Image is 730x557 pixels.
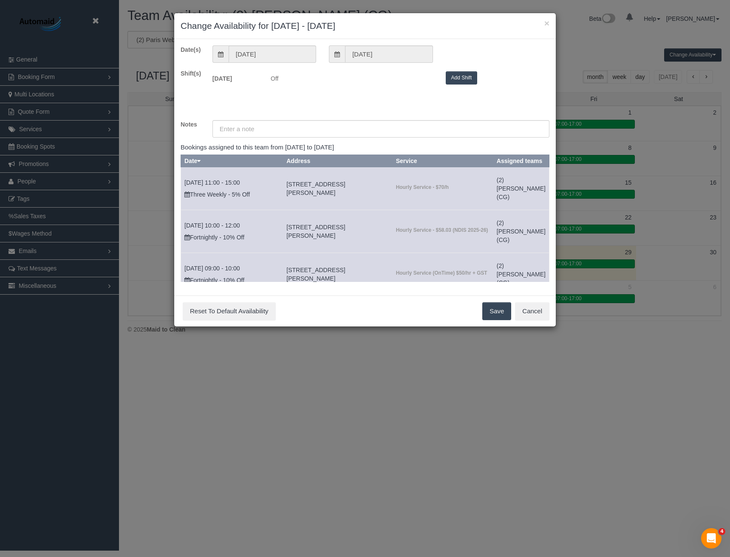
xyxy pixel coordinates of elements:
[283,155,393,167] th: Address
[396,227,488,233] strong: Hourly Service - $58.03 (NDIS 2025-26)
[396,270,487,276] strong: Hourly Service (OnTime) $50/hr + GST
[174,45,206,54] label: Date(s)
[283,253,393,296] td: Service location
[392,155,493,167] th: Service
[493,167,549,210] td: Assigned teams
[181,210,283,253] td: Schedule date
[183,302,276,320] button: Reset To Default Availability
[229,45,316,63] input: From
[174,120,206,129] label: Notes
[719,528,725,535] span: 4
[174,13,556,326] sui-modal: Change Availability for 01/09/2025 - 01/09/2025
[493,155,549,167] th: Assigned teams
[181,20,549,32] h3: Change Availability for [DATE] - [DATE]
[396,184,449,190] strong: Hourly Service - $70/h
[701,528,722,549] iframe: Intercom live chat
[544,19,549,28] button: ×
[181,253,283,296] td: Schedule date
[446,71,478,84] button: Add Shift
[515,302,549,320] button: Cancel
[181,167,283,210] td: Schedule date
[283,210,393,253] td: Service location
[493,210,549,253] td: Assigned teams
[184,221,279,230] p: [DATE] 10:00 - 12:00
[181,144,549,151] h4: Bookings assigned to this team from [DATE] to [DATE]
[392,167,493,210] td: Service location
[392,210,493,253] td: Service location
[493,253,549,296] td: Assigned teams
[345,45,433,63] input: To
[184,178,279,187] p: [DATE] 11:00 - 15:00
[184,264,279,273] p: [DATE] 09:00 - 10:00
[482,302,511,320] button: Save
[392,253,493,296] td: Service location
[181,155,283,167] th: Date
[174,69,206,78] label: Shift(s)
[283,167,393,210] td: Service location
[212,120,549,138] input: Enter a note
[264,71,439,83] span: Off
[206,71,264,83] label: [DATE]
